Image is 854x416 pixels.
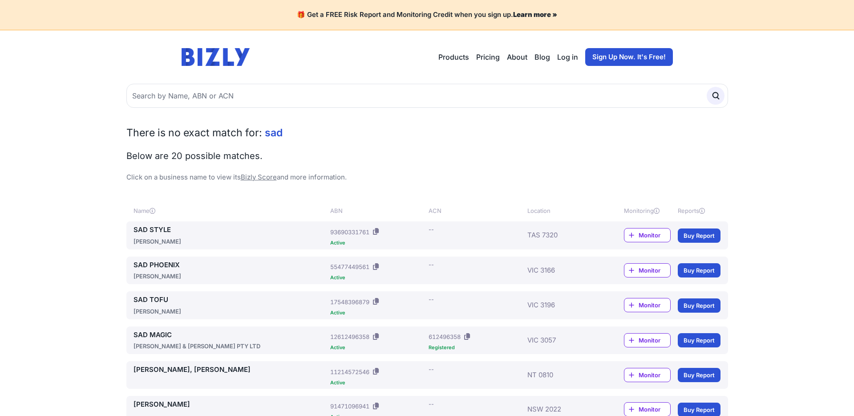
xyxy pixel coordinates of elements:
[678,228,720,243] a: Buy Report
[429,295,434,304] div: --
[134,225,327,235] a: SAD STYLE
[678,368,720,382] a: Buy Report
[624,298,671,312] a: Monitor
[429,260,434,269] div: --
[134,272,327,281] div: [PERSON_NAME]
[265,126,283,139] span: sad
[678,263,720,277] a: Buy Report
[507,52,527,62] a: About
[513,10,557,19] a: Learn more »
[134,237,327,246] div: [PERSON_NAME]
[527,260,598,281] div: VIC 3166
[330,332,369,341] div: 12612496358
[330,241,425,245] div: Active
[557,52,578,62] a: Log in
[678,206,720,215] div: Reports
[134,342,327,351] div: [PERSON_NAME] & [PERSON_NAME] PTY LTD
[241,173,277,181] a: Bizly Score
[534,52,550,62] a: Blog
[330,380,425,385] div: Active
[639,266,670,275] span: Monitor
[429,332,461,341] div: 612496358
[330,228,369,237] div: 93690331761
[134,206,327,215] div: Name
[476,52,500,62] a: Pricing
[330,345,425,350] div: Active
[330,206,425,215] div: ABN
[429,365,434,374] div: --
[585,48,673,66] a: Sign Up Now. It's Free!
[11,11,843,19] h4: 🎁 Get a FREE Risk Report and Monitoring Credit when you sign up.
[330,367,369,376] div: 11214572546
[330,275,425,280] div: Active
[438,52,469,62] button: Products
[624,368,671,382] a: Monitor
[134,365,327,375] a: [PERSON_NAME], [PERSON_NAME]
[330,298,369,306] div: 17548396879
[624,333,671,347] a: Monitor
[330,310,425,315] div: Active
[678,298,720,313] a: Buy Report
[639,336,670,345] span: Monitor
[527,330,598,351] div: VIC 3057
[624,228,671,242] a: Monitor
[126,84,728,108] input: Search by Name, ABN or ACN
[639,231,670,240] span: Monitor
[624,263,671,277] a: Monitor
[126,126,262,139] span: There is no exact match for:
[330,402,369,411] div: 91471096941
[678,333,720,347] a: Buy Report
[639,301,670,310] span: Monitor
[624,206,671,215] div: Monitoring
[134,400,327,410] a: [PERSON_NAME]
[527,365,598,385] div: NT 0810
[429,345,523,350] div: Registered
[330,262,369,271] div: 55477449561
[429,206,523,215] div: ACN
[639,371,670,379] span: Monitor
[429,225,434,234] div: --
[527,206,598,215] div: Location
[429,400,434,408] div: --
[134,260,327,270] a: SAD PHOENIX
[134,295,327,305] a: SAD TOFU
[527,295,598,316] div: VIC 3196
[639,405,670,414] span: Monitor
[134,330,327,340] a: SAD MAGIC
[527,225,598,246] div: TAS 7320
[134,307,327,316] div: [PERSON_NAME]
[126,151,263,161] span: Below are 20 possible matches.
[126,172,728,183] p: Click on a business name to view its and more information.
